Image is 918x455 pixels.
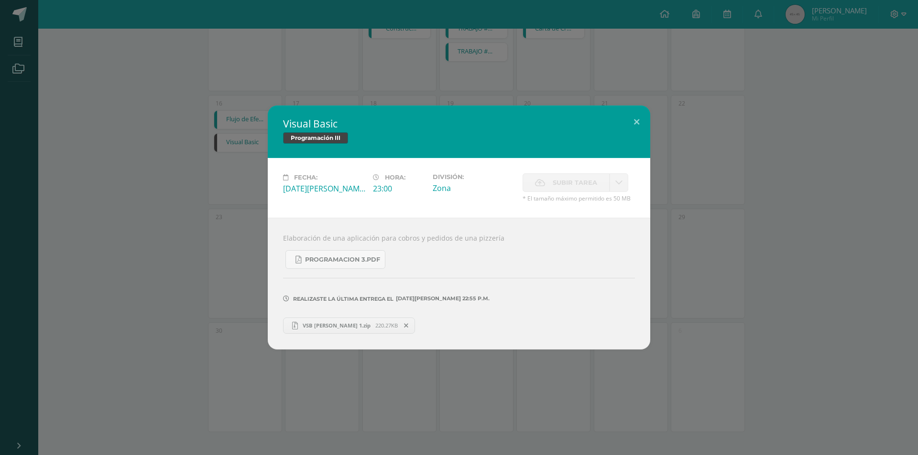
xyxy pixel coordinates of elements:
[293,296,393,302] span: Realizaste la última entrega el
[305,256,380,264] span: Programacion 3.pdf
[375,322,398,329] span: 220.27KB
[433,173,515,180] label: División:
[385,174,405,181] span: Hora:
[623,106,650,138] button: Close (Esc)
[373,183,425,194] div: 23:00
[553,174,597,191] span: Subir tarea
[268,218,650,349] div: Elaboración de una aplicación para cobros y pedidos de una pizzería
[283,117,635,130] h2: Visual Basic
[283,317,415,334] a: VSB [PERSON_NAME] 1.zip 220.27KB
[398,320,415,331] span: Remover entrega
[523,194,635,202] span: * El tamaño máximo permitido es 50 MB
[298,322,375,329] span: VSB [PERSON_NAME] 1.zip
[283,183,365,194] div: [DATE][PERSON_NAME]
[610,173,628,192] a: La fecha de entrega ha expirado
[294,174,317,181] span: Fecha:
[523,173,610,192] label: La fecha de entrega ha expirado
[283,132,348,144] span: Programación III
[433,183,515,193] div: Zona
[285,250,385,269] a: Programacion 3.pdf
